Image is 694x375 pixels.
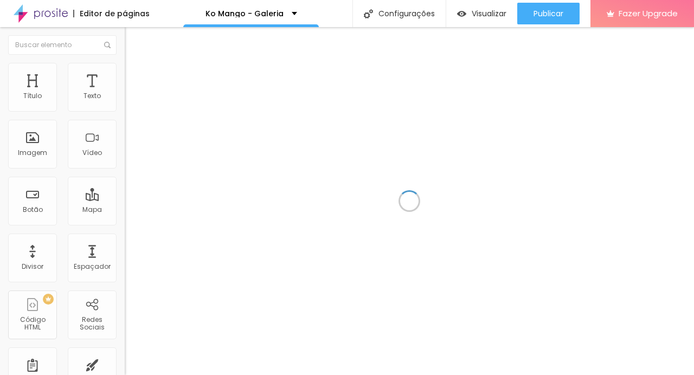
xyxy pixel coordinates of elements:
[18,149,47,157] div: Imagem
[70,316,113,332] div: Redes Sociais
[11,316,54,332] div: Código HTML
[74,263,111,270] div: Espaçador
[104,42,111,48] img: Icone
[619,9,678,18] span: Fazer Upgrade
[205,10,284,17] p: Ko Mango - Galeria
[446,3,517,24] button: Visualizar
[472,9,506,18] span: Visualizar
[82,206,102,214] div: Mapa
[22,263,43,270] div: Divisor
[23,92,42,100] div: Título
[83,92,101,100] div: Texto
[8,35,117,55] input: Buscar elemento
[73,10,150,17] div: Editor de páginas
[23,206,43,214] div: Botão
[364,9,373,18] img: Icone
[457,9,466,18] img: view-1.svg
[534,9,563,18] span: Publicar
[82,149,102,157] div: Vídeo
[517,3,580,24] button: Publicar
